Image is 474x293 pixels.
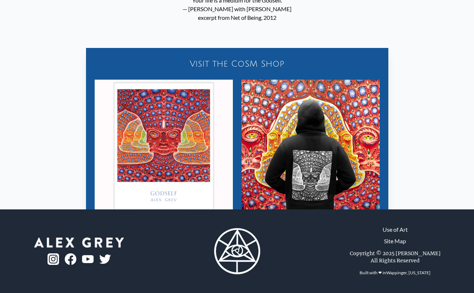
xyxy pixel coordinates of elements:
a: Wappinger, [US_STATE] [386,270,430,275]
a: Site Map [384,237,406,245]
div: Built with ❤ in [357,267,433,279]
img: twitter-logo.png [99,254,111,264]
a: Visit the CoSM Shop [90,52,384,75]
img: ig-logo.png [48,253,59,265]
div: Copyright © 2025 [PERSON_NAME] [350,250,441,257]
img: fb-logo.png [65,253,76,265]
img: Godself - Poster [95,80,233,218]
img: Godself - Zip-Up Hoodie [241,80,380,218]
img: youtube-logo.png [82,255,94,263]
a: Use of Art [383,225,408,234]
div: All Rights Reserved [371,257,420,264]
